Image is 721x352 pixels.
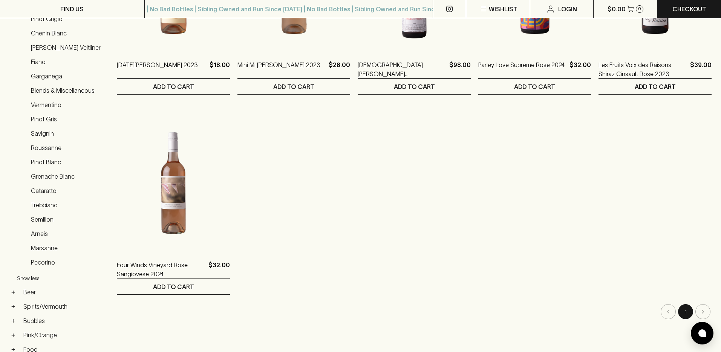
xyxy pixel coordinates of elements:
a: Spirits/Vermouth [20,300,109,313]
button: + [9,331,17,339]
p: ADD TO CART [514,82,555,91]
a: Pinot Blanc [28,156,109,168]
a: [DEMOGRAPHIC_DATA][PERSON_NAME] [PERSON_NAME] auf [PERSON_NAME] 2023 [358,60,446,78]
p: $39.00 [690,60,712,78]
a: Chenin Blanc [28,27,109,40]
p: Checkout [672,5,706,14]
p: $32.00 [208,260,230,279]
button: + [9,303,17,310]
a: Trebbiano [28,199,109,211]
a: Pecorino [28,256,109,269]
a: Vermentino [28,98,109,111]
a: Blends & Miscellaneous [28,84,109,97]
p: $98.00 [449,60,471,78]
a: Garganega [28,70,109,83]
p: ADD TO CART [153,282,194,291]
a: Pinot Gris [28,113,109,125]
p: ADD TO CART [394,82,435,91]
button: + [9,288,17,296]
a: Mini Mi [PERSON_NAME] 2023 [237,60,320,78]
a: Pinot Grigio [28,12,109,25]
img: Four Winds Vineyard Rose Sangiovese 2024 [117,117,230,249]
a: [PERSON_NAME] Veltliner [28,41,109,54]
button: Show less [17,270,116,286]
p: Login [558,5,577,14]
button: ADD TO CART [117,79,230,94]
p: ADD TO CART [635,82,676,91]
a: Arneis [28,227,109,240]
a: Grenache Blanc [28,170,109,183]
button: ADD TO CART [599,79,712,94]
p: ADD TO CART [273,82,314,91]
a: Beer [20,286,109,298]
p: $32.00 [569,60,591,78]
a: Four Winds Vineyard Rose Sangiovese 2024 [117,260,205,279]
a: Fiano [28,55,109,68]
p: 0 [638,7,641,11]
a: Marsanne [28,242,109,254]
button: + [9,317,17,324]
a: Savignin [28,127,109,140]
p: $18.00 [210,60,230,78]
a: Parley Love Supreme Rose 2024 [478,60,565,78]
p: FIND US [60,5,84,14]
a: Pink/Orange [20,329,109,341]
button: ADD TO CART [117,279,230,294]
p: Wishlist [489,5,517,14]
a: Semillon [28,213,109,226]
a: Roussanne [28,141,109,154]
nav: pagination navigation [117,304,712,319]
p: ADD TO CART [153,82,194,91]
button: ADD TO CART [237,79,351,94]
button: page 1 [678,304,693,319]
img: bubble-icon [698,329,706,337]
p: $28.00 [329,60,350,78]
p: $0.00 [608,5,626,14]
a: Cataratto [28,184,109,197]
a: Les Fruits Voix des Raisons Shiraz Cinsault Rose 2023 [599,60,687,78]
a: Bubbles [20,314,109,327]
button: ADD TO CART [478,79,591,94]
button: ADD TO CART [358,79,471,94]
a: [DATE][PERSON_NAME] 2023 [117,60,198,78]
